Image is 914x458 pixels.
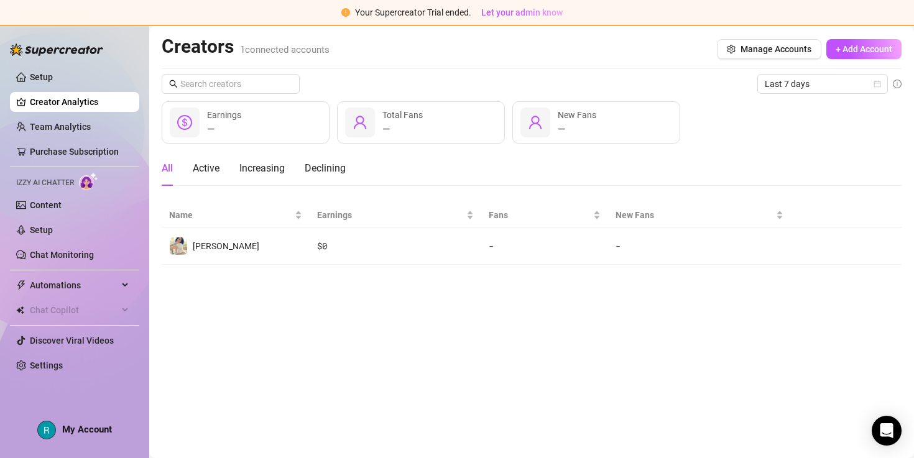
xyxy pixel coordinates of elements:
[177,115,192,130] span: dollar-circle
[162,161,173,176] div: All
[207,110,241,120] span: Earnings
[558,122,596,137] div: —
[481,203,608,227] th: Fans
[826,39,902,59] button: + Add Account
[353,115,367,130] span: user
[874,80,881,88] span: calendar
[30,122,91,132] a: Team Analytics
[30,225,53,235] a: Setup
[10,44,103,56] img: logo-BBDzfeDw.svg
[79,172,98,190] img: AI Chatter
[30,250,94,260] a: Chat Monitoring
[169,80,178,88] span: search
[16,177,74,189] span: Izzy AI Chatter
[558,110,596,120] span: New Fans
[170,237,187,255] img: Lizbeth
[608,203,790,227] th: New Fans
[872,416,902,446] div: Open Intercom Messenger
[341,8,350,17] span: exclamation-circle
[317,239,474,253] div: $ 0
[489,208,591,222] span: Fans
[30,360,63,370] a: Settings
[765,75,880,93] span: Last 7 days
[162,203,310,227] th: Name
[717,39,821,59] button: Manage Accounts
[162,35,330,58] h2: Creators
[616,208,773,222] span: New Fans
[382,122,423,137] div: —
[355,7,471,17] span: Your Supercreator Trial ended.
[169,208,292,222] span: Name
[836,44,892,54] span: + Add Account
[741,44,811,54] span: Manage Accounts
[382,110,423,120] span: Total Fans
[310,203,481,227] th: Earnings
[893,80,902,88] span: info-circle
[476,5,568,20] button: Let your admin know
[489,239,601,253] div: -
[305,161,346,176] div: Declining
[193,161,219,176] div: Active
[38,421,55,439] img: ACg8ocKFGPVRtj142_rkI3B9rKeRFyp3J_PfdbpTP74ui52NAUW9gVw=s96-c
[239,161,285,176] div: Increasing
[616,239,783,253] div: -
[180,77,282,91] input: Search creators
[240,44,330,55] span: 1 connected accounts
[528,115,543,130] span: user
[207,122,241,137] div: —
[30,336,114,346] a: Discover Viral Videos
[30,72,53,82] a: Setup
[16,280,26,290] span: thunderbolt
[30,300,118,320] span: Chat Copilot
[30,147,119,157] a: Purchase Subscription
[30,92,129,112] a: Creator Analytics
[317,208,464,222] span: Earnings
[193,241,259,251] span: [PERSON_NAME]
[62,424,112,435] span: My Account
[16,306,24,314] img: Chat Copilot
[727,45,736,53] span: setting
[30,200,62,210] a: Content
[481,7,563,17] span: Let your admin know
[30,275,118,295] span: Automations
